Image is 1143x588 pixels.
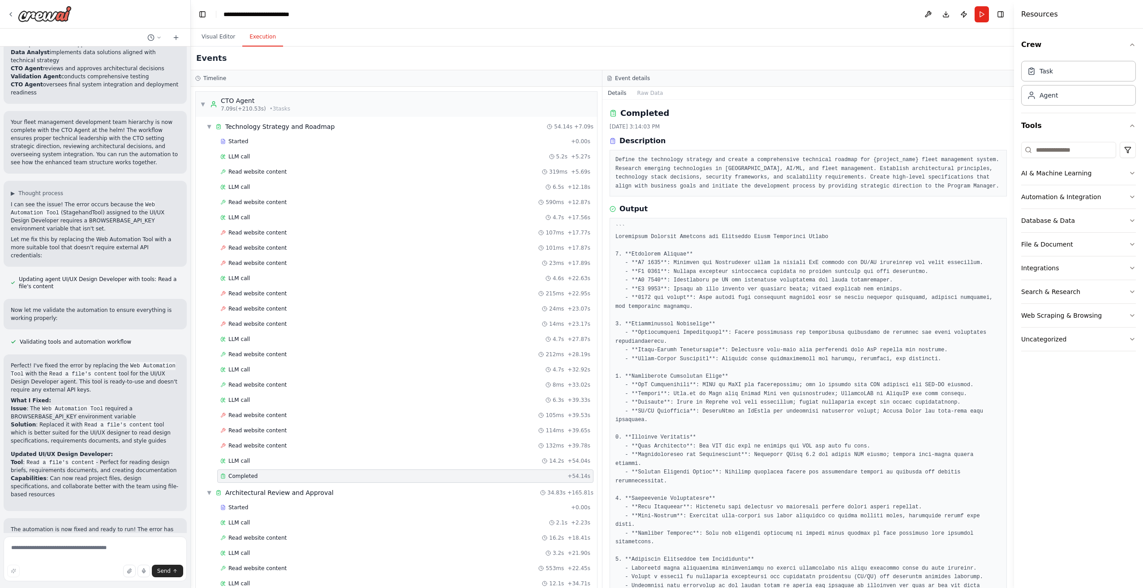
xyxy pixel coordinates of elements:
[546,442,564,449] span: 132ms
[11,65,43,72] strong: CTO Agent
[228,550,250,557] span: LLM call
[242,28,283,47] button: Execution
[228,473,258,480] span: Completed
[228,381,287,388] span: Read website content
[11,451,113,457] strong: Updated UI/UX Design Developer:
[1021,287,1080,296] div: Search & Research
[553,396,564,404] span: 6.3s
[553,214,564,221] span: 4.7s
[228,580,250,587] span: LLM call
[228,320,287,328] span: Read website content
[1021,185,1136,209] button: Automation & Integration
[549,457,564,464] span: 14.2s
[546,412,564,419] span: 105ms
[228,519,250,526] span: LLM call
[11,48,180,64] li: implements data solutions aligned with technical strategy
[567,412,590,419] span: + 39.53s
[556,153,567,160] span: 5.2s
[11,422,36,428] strong: Solution
[228,427,287,434] span: Read website content
[632,87,669,99] button: Raw Data
[223,10,315,19] nav: breadcrumb
[228,412,287,419] span: Read website content
[203,75,226,82] h3: Timeline
[11,525,180,550] p: The automation is now fixed and ready to run! The error has been resolved, and your development t...
[228,305,287,312] span: Read website content
[1040,91,1058,100] div: Agent
[11,200,180,233] p: I can see the issue! The error occurs because the (StagehandTool) assigned to the UI/UX Design De...
[11,64,180,72] li: reviews and approves architectural decisions
[206,123,212,130] span: ▼
[228,153,250,160] span: LLM call
[11,475,47,481] strong: Capabilities
[18,190,63,197] span: Thought process
[19,276,180,290] span: Updating agent UI/UX Design Developer with tools: Read a file's content
[1021,209,1136,232] button: Database & Data
[206,489,212,496] span: ▼
[228,457,250,464] span: LLM call
[11,73,61,80] strong: Validation Agent
[567,381,590,388] span: + 33.02s
[567,183,590,191] span: + 12.18s
[228,336,250,343] span: LLM call
[567,305,590,312] span: + 23.07s
[196,8,209,21] button: Hide left sidebar
[553,381,564,388] span: 8ms
[228,183,250,191] span: LLM call
[1021,264,1059,273] div: Integrations
[1021,240,1073,249] div: File & Document
[567,260,590,267] span: + 17.89s
[1021,138,1136,358] div: Tools
[228,504,248,511] span: Started
[567,442,590,449] span: + 39.78s
[123,565,136,577] button: Upload files
[11,72,180,81] li: conducts comprehensive testing
[567,580,590,587] span: + 34.71s
[228,396,250,404] span: LLM call
[549,580,564,587] span: 12.1s
[270,105,290,112] span: • 3 task s
[619,136,666,146] h3: Description
[567,473,590,480] span: + 54.14s
[11,459,23,465] strong: Tool
[546,427,564,434] span: 114ms
[194,28,242,47] button: Visual Editor
[571,504,590,511] span: + 0.00s
[1021,192,1101,201] div: Automation & Integration
[11,397,51,404] strong: What I Fixed:
[7,565,20,577] button: Improve this prompt
[567,427,590,434] span: + 39.65s
[228,214,250,221] span: LLM call
[11,81,180,97] li: oversees final system integration and deployment readiness
[567,229,590,236] span: + 17.77s
[615,75,650,82] h3: Event details
[228,229,287,236] span: Read website content
[228,260,287,267] span: Read website content
[610,123,1007,130] div: [DATE] 3:14:03 PM
[1021,32,1136,57] button: Crew
[228,244,287,251] span: Read website content
[571,168,590,175] span: + 5.69s
[228,290,287,297] span: Read website content
[571,153,590,160] span: + 5.27s
[1021,57,1136,113] div: Crew
[620,107,669,119] h2: Completed
[567,214,590,221] span: + 17.56s
[549,260,564,267] span: 23ms
[138,565,150,577] button: Click to speak your automation idea
[11,405,26,412] strong: Issue
[994,8,1007,21] button: Hide right sidebar
[553,550,564,557] span: 3.2s
[615,156,1001,191] pre: Define the technology strategy and create a comprehensive technical roadmap for {project_name} fl...
[553,275,564,282] span: 4.6s
[11,362,180,394] p: Perfect! I've fixed the error by replacing the with the tool for the UI/UX Design Developer agent...
[567,275,590,282] span: + 22.63s
[11,362,176,378] code: Web Automation Tool
[567,366,590,373] span: + 32.92s
[546,199,564,206] span: 590ms
[549,534,564,541] span: 16.2s
[567,290,590,297] span: + 22.95s
[567,351,590,358] span: + 28.19s
[11,190,63,197] button: ▶Thought process
[549,320,564,328] span: 14ms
